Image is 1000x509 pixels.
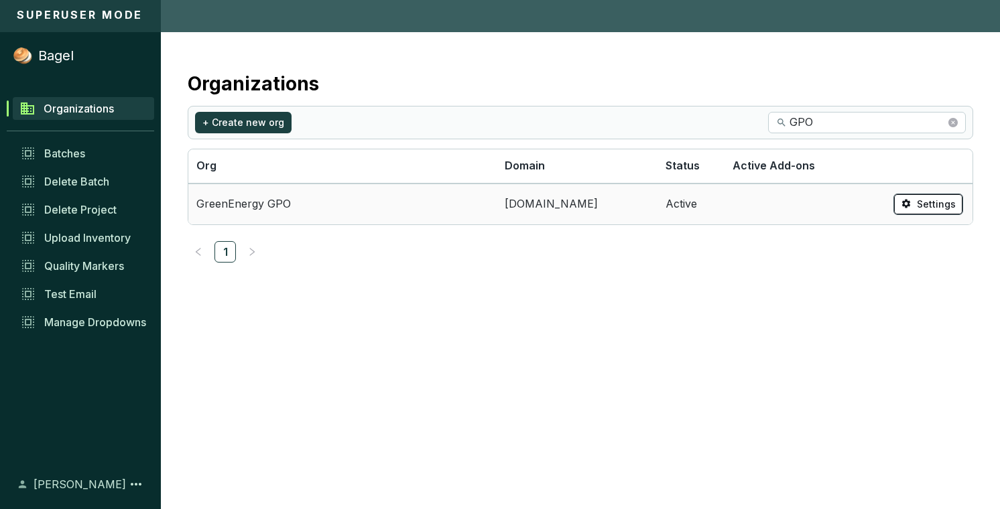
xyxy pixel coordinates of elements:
button: + Create new org [195,112,292,133]
th: Active Add-ons [725,149,885,184]
a: Quality Markers [13,254,154,277]
span: left [194,247,203,257]
a: Organizations [13,97,154,120]
span: Upload Inventory [44,231,131,244]
td: greenenergygpo.com [497,184,658,224]
span: [PERSON_NAME] [34,476,126,492]
a: Delete Batch [13,170,154,193]
span: + Create new org [202,116,284,129]
th: Domain [497,149,658,184]
span: Quality Markers [44,259,124,273]
span: Delete Project [44,203,117,216]
a: Manage Dropdowns [13,311,154,334]
a: 1 [215,242,235,262]
button: close-circle [948,118,958,127]
span: Batches [44,147,85,160]
button: Settings [893,194,963,215]
span: Domain [505,159,545,172]
span: Settings [917,198,956,211]
li: Next Page [241,241,263,263]
a: Upload Inventory [13,226,154,249]
th: Org [188,149,497,184]
span: Delete Batch [44,175,109,188]
td: GreenEnergy GPO [188,184,497,224]
span: Org [196,159,216,172]
li: Previous Page [188,241,209,263]
span: Test Email [44,287,97,301]
td: Active [658,184,725,224]
button: right [241,241,263,263]
li: 1 [214,241,236,263]
button: left [188,241,209,263]
input: Search... [790,115,946,130]
a: Batches [13,142,154,165]
span: Status [666,159,700,172]
span: Active Add-ons [733,159,815,172]
p: Bagel [38,46,74,65]
span: [DOMAIN_NAME] [505,197,649,212]
th: Status [658,149,725,184]
span: Organizations [44,102,114,115]
span: right [247,247,257,257]
a: Test Email [13,283,154,305]
a: Delete Project [13,198,154,221]
h2: Organizations [188,70,319,98]
span: Manage Dropdowns [44,315,146,329]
